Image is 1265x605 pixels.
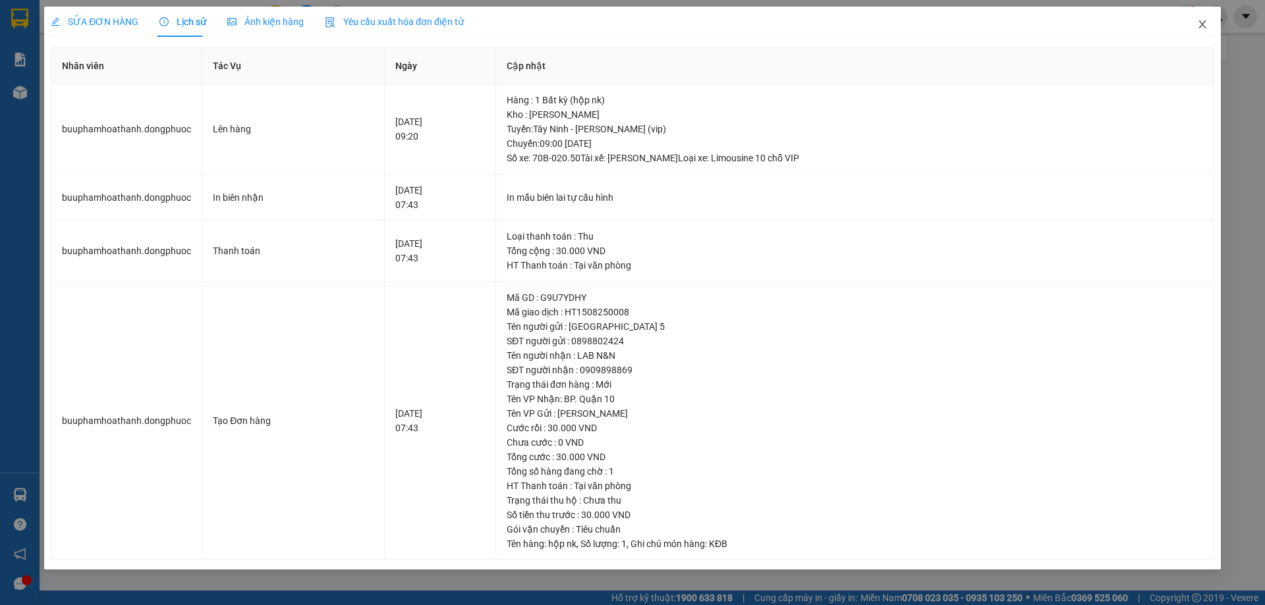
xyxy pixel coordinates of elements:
span: hộp nk [548,539,576,549]
div: Tên người nhận : LAB N&N [507,348,1203,363]
div: [DATE] 07:43 [395,236,485,265]
div: Mã giao dịch : HT1508250008 [507,305,1203,319]
div: Cước rồi : 30.000 VND [507,421,1203,435]
div: Hàng : 1 Bất kỳ (hộp nk) [507,93,1203,107]
div: Lên hàng [213,122,374,136]
div: Tổng số hàng đang chờ : 1 [507,464,1203,479]
div: Tên VP Gửi : [PERSON_NAME] [507,406,1203,421]
div: Loại thanh toán : Thu [507,229,1203,244]
div: SĐT người gửi : 0898802424 [507,334,1203,348]
span: Lịch sử [159,16,206,27]
div: Tổng cộng : 30.000 VND [507,244,1203,258]
div: [DATE] 07:43 [395,183,485,212]
div: [DATE] 07:43 [395,406,485,435]
div: Chưa cước : 0 VND [507,435,1203,450]
div: Tạo Đơn hàng [213,413,374,428]
th: Cập nhật [496,48,1214,84]
img: icon [325,17,335,28]
div: In mẫu biên lai tự cấu hình [507,190,1203,205]
div: HT Thanh toán : Tại văn phòng [507,479,1203,493]
div: In biên nhận [213,190,374,205]
div: Tổng cước : 30.000 VND [507,450,1203,464]
div: [DATE] 09:20 [395,115,485,144]
div: Tuyến : Tây Ninh - [PERSON_NAME] (vip) Chuyến: 09:00 [DATE] Số xe: 70B-020.50 Tài xế: [PERSON_NAM... [507,122,1203,165]
span: 1 [621,539,627,549]
div: Tên người gửi : [GEOGRAPHIC_DATA] 5 [507,319,1203,334]
div: Thanh toán [213,244,374,258]
div: Trạng thái đơn hàng : Mới [507,377,1203,392]
div: Kho : [PERSON_NAME] [507,107,1203,122]
div: Tên hàng: , Số lượng: , Ghi chú món hàng: [507,537,1203,551]
div: Mã GD : G9U7YDHY [507,290,1203,305]
div: Số tiền thu trước : 30.000 VND [507,508,1203,522]
div: Tên VP Nhận: BP. Quận 10 [507,392,1203,406]
td: buuphamhoathanh.dongphuoc [51,282,202,560]
div: Gói vận chuyển : Tiêu chuẩn [507,522,1203,537]
th: Tác Vụ [202,48,385,84]
th: Ngày [385,48,496,84]
span: KĐB [709,539,727,549]
span: clock-circle [159,17,169,26]
span: edit [51,17,60,26]
span: picture [227,17,237,26]
div: Trạng thái thu hộ : Chưa thu [507,493,1203,508]
button: Close [1184,7,1221,43]
span: SỬA ĐƠN HÀNG [51,16,138,27]
div: HT Thanh toán : Tại văn phòng [507,258,1203,273]
td: buuphamhoathanh.dongphuoc [51,84,202,174]
span: Yêu cầu xuất hóa đơn điện tử [325,16,464,27]
th: Nhân viên [51,48,202,84]
span: close [1197,19,1208,30]
td: buuphamhoathanh.dongphuoc [51,174,202,221]
div: SĐT người nhận : 0909898869 [507,363,1203,377]
td: buuphamhoathanh.dongphuoc [51,221,202,282]
span: Ảnh kiện hàng [227,16,304,27]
